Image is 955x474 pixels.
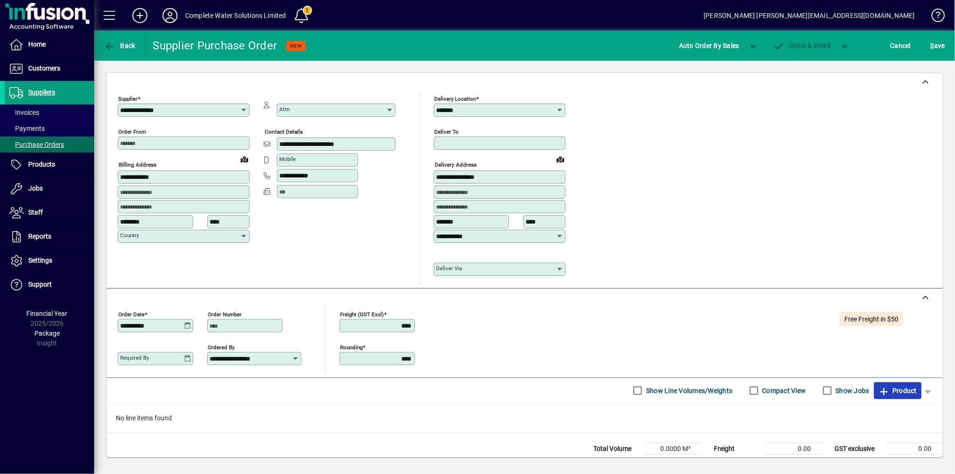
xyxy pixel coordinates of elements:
[34,329,60,337] span: Package
[102,37,138,54] button: Back
[5,153,94,177] a: Products
[237,152,252,167] a: View on map
[279,106,290,112] mat-label: Attn
[28,257,52,264] span: Settings
[589,443,645,454] td: Total Volume
[704,8,915,23] div: [PERSON_NAME] [PERSON_NAME][EMAIL_ADDRESS][DOMAIN_NAME]
[645,443,702,454] td: 0.0000 M³
[104,42,136,49] span: Back
[9,141,64,148] span: Purchase Orders
[5,177,94,201] a: Jobs
[679,38,739,53] span: Auto Order By Sales
[5,57,94,80] a: Customers
[155,7,185,24] button: Profile
[709,443,766,454] td: Freight
[931,42,934,49] span: S
[5,121,94,137] a: Payments
[5,249,94,273] a: Settings
[5,104,94,121] a: Invoices
[890,38,911,53] span: Cancel
[9,109,39,116] span: Invoices
[844,315,898,323] span: Free Freight in $50
[28,161,55,168] span: Products
[434,129,459,135] mat-label: Deliver To
[28,185,43,192] span: Jobs
[9,125,45,132] span: Payments
[434,96,476,102] mat-label: Delivery Location
[879,383,917,398] span: Product
[886,443,943,454] td: 0.00
[28,233,51,240] span: Reports
[928,37,947,54] button: Save
[553,152,568,167] a: View on map
[5,201,94,225] a: Staff
[5,33,94,56] a: Home
[773,42,831,49] span: Order & Email
[125,7,155,24] button: Add
[94,37,146,54] app-page-header-button: Back
[28,88,55,96] span: Suppliers
[830,443,886,454] td: GST exclusive
[834,386,869,395] label: Show Jobs
[118,129,146,135] mat-label: Order from
[924,2,943,32] a: Knowledge Base
[5,225,94,249] a: Reports
[874,382,922,399] button: Product
[279,156,296,162] mat-label: Mobile
[118,311,145,317] mat-label: Order date
[5,137,94,153] a: Purchase Orders
[340,344,363,350] mat-label: Rounding
[106,404,943,433] div: No line items found
[153,38,277,53] div: Supplier Purchase Order
[28,281,52,288] span: Support
[645,454,702,466] td: 0.0000 Kg
[769,37,835,54] button: Order & Email
[28,40,46,48] span: Home
[766,443,822,454] td: 0.00
[709,454,766,466] td: Rounding
[28,209,43,216] span: Staff
[120,232,139,239] mat-label: Country
[888,37,914,54] button: Cancel
[589,454,645,466] td: Total Weight
[674,37,744,54] button: Auto Order By Sales
[766,454,822,466] td: 0.00
[27,310,68,317] span: Financial Year
[290,43,302,49] span: NEW
[208,344,235,350] mat-label: Ordered by
[120,354,149,361] mat-label: Required by
[886,454,943,466] td: 0.00
[830,454,886,466] td: GST
[5,273,94,297] a: Support
[118,96,138,102] mat-label: Supplier
[340,311,384,317] mat-label: Freight (GST excl)
[208,311,242,317] mat-label: Order number
[28,64,60,72] span: Customers
[644,386,732,395] label: Show Line Volumes/Weights
[185,8,286,23] div: Complete Water Solutions Limited
[931,38,945,53] span: ave
[761,386,806,395] label: Compact View
[436,265,462,272] mat-label: Deliver via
